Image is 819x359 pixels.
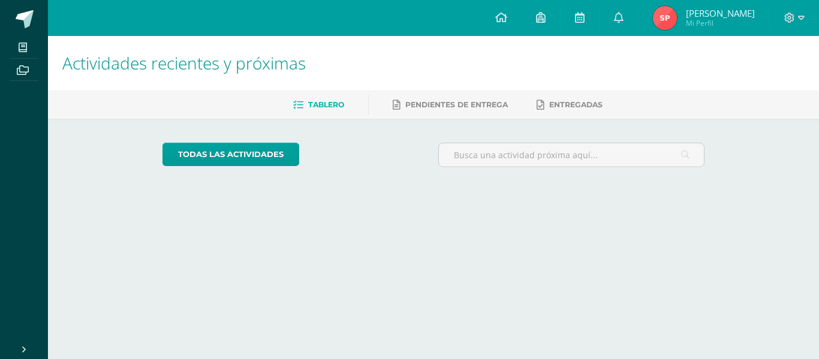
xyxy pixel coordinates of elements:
[308,100,344,109] span: Tablero
[62,52,306,74] span: Actividades recientes y próximas
[162,143,299,166] a: todas las Actividades
[405,100,508,109] span: Pendientes de entrega
[293,95,344,114] a: Tablero
[439,143,704,167] input: Busca una actividad próxima aquí...
[537,95,603,114] a: Entregadas
[393,95,508,114] a: Pendientes de entrega
[549,100,603,109] span: Entregadas
[653,6,677,30] img: 95a845d0c5cb8a44c056ecd1516b5ed4.png
[686,18,755,28] span: Mi Perfil
[686,7,755,19] span: [PERSON_NAME]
